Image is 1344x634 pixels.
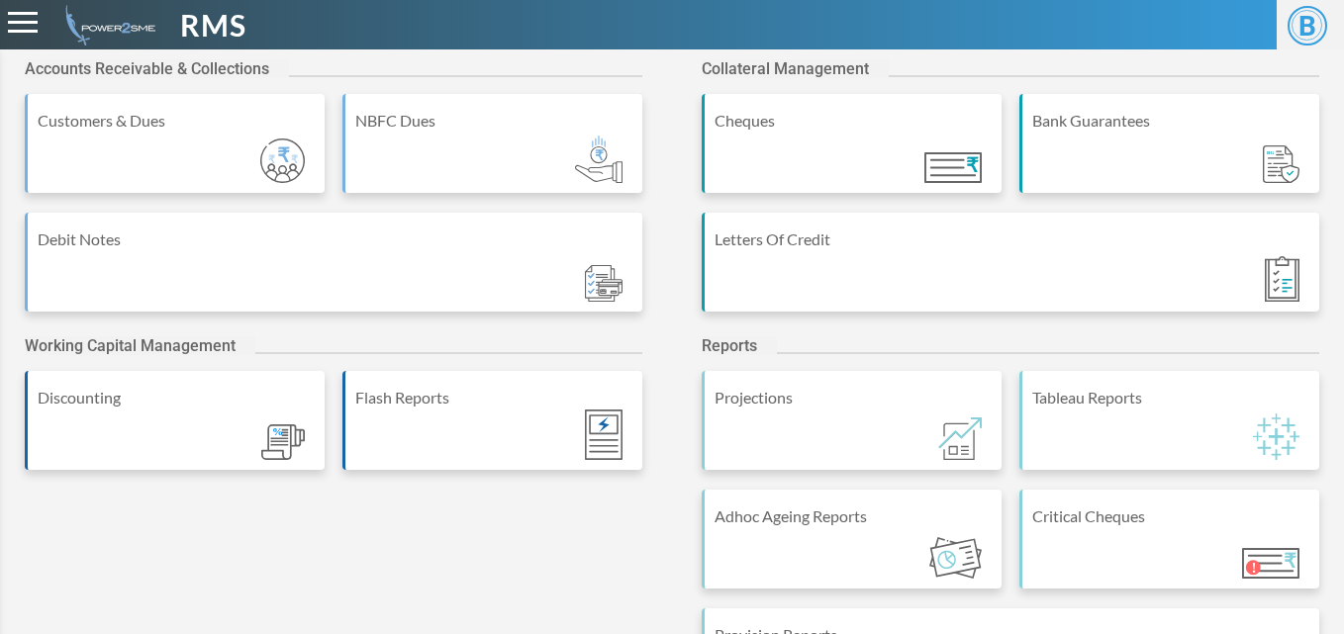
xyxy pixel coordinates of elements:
div: Discounting [38,386,315,409]
a: Critical Cheques Module_ic [1019,490,1319,608]
a: Projections Module_ic [702,371,1002,490]
img: admin [57,5,155,45]
div: Customers & Dues [38,109,315,133]
img: Module_ic [1263,145,1299,184]
img: Module_ic [938,417,982,460]
a: Discounting Module_ic [25,371,325,490]
div: Tableau Reports [1032,386,1309,409]
img: Module_ic [929,537,982,579]
h2: Accounts Receivable & Collections [25,59,289,78]
a: Debit Notes Module_ic [25,213,642,331]
img: Module_ic [585,409,623,460]
div: Bank Guarantees [1032,109,1309,133]
span: B [1288,6,1327,45]
div: Projections [715,386,992,409]
div: Critical Cheques [1032,504,1309,528]
img: Module_ic [1242,548,1299,579]
h2: Collateral Management [702,59,889,78]
img: Module_ic [1253,413,1299,460]
div: NBFC Dues [355,109,632,133]
img: Module_ic [924,152,982,183]
a: NBFC Dues Module_ic [342,94,642,213]
a: Customers & Dues Module_ic [25,94,325,213]
div: Debit Notes [38,227,632,251]
img: Module_ic [1265,256,1299,302]
img: Module_ic [260,138,305,183]
a: Bank Guarantees Module_ic [1019,94,1319,213]
h2: Working Capital Management [25,336,255,355]
div: Flash Reports [355,386,632,409]
a: Cheques Module_ic [702,94,1002,213]
img: Module_ic [585,265,623,302]
h2: Reports [702,336,777,355]
span: RMS [180,3,246,47]
div: Cheques [715,109,992,133]
img: Module_ic [261,424,305,461]
a: Tableau Reports Module_ic [1019,371,1319,490]
div: Letters Of Credit [715,227,1309,251]
a: Letters Of Credit Module_ic [702,213,1319,331]
div: Adhoc Ageing Reports [715,504,992,528]
img: Module_ic [575,136,623,183]
a: Adhoc Ageing Reports Module_ic [702,490,1002,608]
a: Flash Reports Module_ic [342,371,642,490]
